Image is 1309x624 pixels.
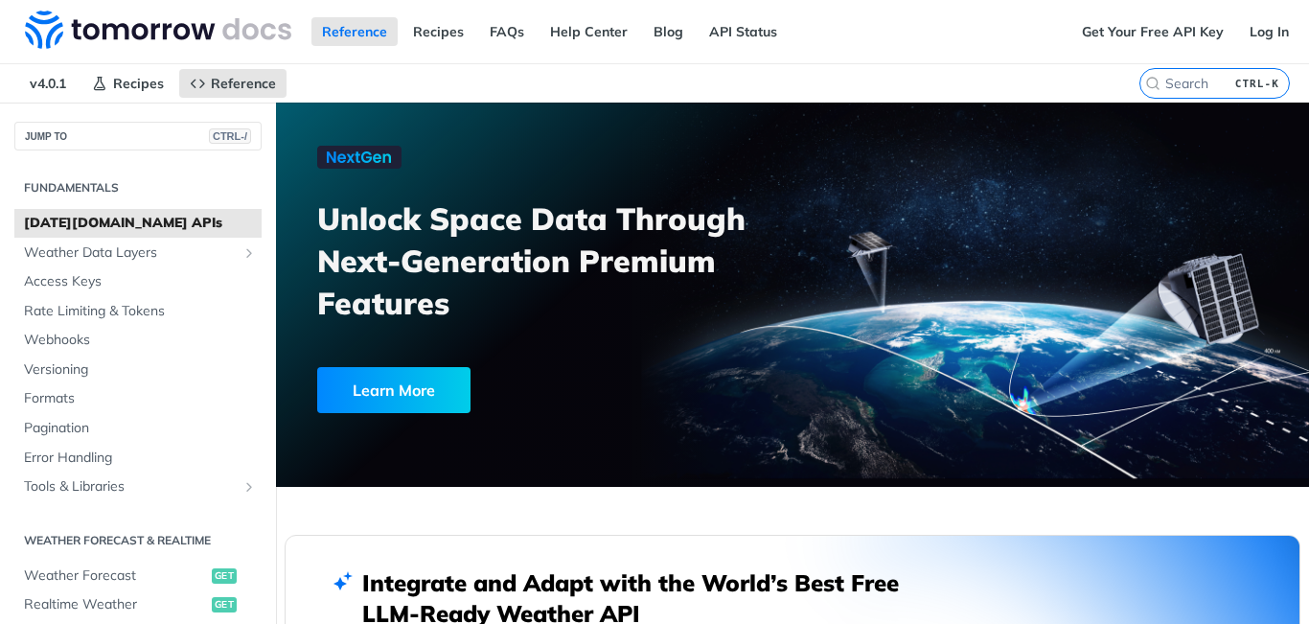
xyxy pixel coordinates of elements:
span: Weather Data Layers [24,243,237,263]
a: Weather Forecastget [14,562,262,590]
span: get [212,597,237,612]
span: Realtime Weather [24,595,207,614]
span: Rate Limiting & Tokens [24,302,257,321]
a: Reference [311,17,398,46]
a: Blog [643,17,694,46]
span: Weather Forecast [24,566,207,586]
a: API Status [699,17,788,46]
a: Get Your Free API Key [1071,17,1234,46]
a: Recipes [81,69,174,98]
span: Webhooks [24,331,257,350]
span: Reference [211,75,276,92]
a: Webhooks [14,326,262,355]
span: Recipes [113,75,164,92]
svg: Search [1145,76,1160,91]
a: [DATE][DOMAIN_NAME] APIs [14,209,262,238]
a: Rate Limiting & Tokens [14,297,262,326]
kbd: CTRL-K [1230,74,1284,93]
span: Pagination [24,419,257,438]
a: Realtime Weatherget [14,590,262,619]
img: Tomorrow.io Weather API Docs [25,11,291,49]
span: get [212,568,237,584]
a: Error Handling [14,444,262,473]
span: Formats [24,389,257,408]
span: v4.0.1 [19,69,77,98]
span: [DATE][DOMAIN_NAME] APIs [24,214,257,233]
a: Learn More [317,367,714,413]
span: Tools & Libraries [24,477,237,497]
a: Pagination [14,414,262,443]
a: Weather Data LayersShow subpages for Weather Data Layers [14,239,262,267]
a: Recipes [402,17,474,46]
h2: Weather Forecast & realtime [14,532,262,549]
h2: Fundamentals [14,179,262,196]
a: Log In [1239,17,1299,46]
button: Show subpages for Tools & Libraries [241,479,257,495]
a: Access Keys [14,267,262,296]
div: Learn More [317,367,471,413]
span: CTRL-/ [209,128,251,144]
h3: Unlock Space Data Through Next-Generation Premium Features [317,197,814,324]
a: Versioning [14,356,262,384]
img: NextGen [317,146,402,169]
button: JUMP TOCTRL-/ [14,122,262,150]
span: Versioning [24,360,257,380]
span: Access Keys [24,272,257,291]
a: Help Center [540,17,638,46]
a: FAQs [479,17,535,46]
a: Tools & LibrariesShow subpages for Tools & Libraries [14,473,262,501]
span: Error Handling [24,449,257,468]
button: Show subpages for Weather Data Layers [241,245,257,261]
a: Reference [179,69,287,98]
a: Formats [14,384,262,413]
